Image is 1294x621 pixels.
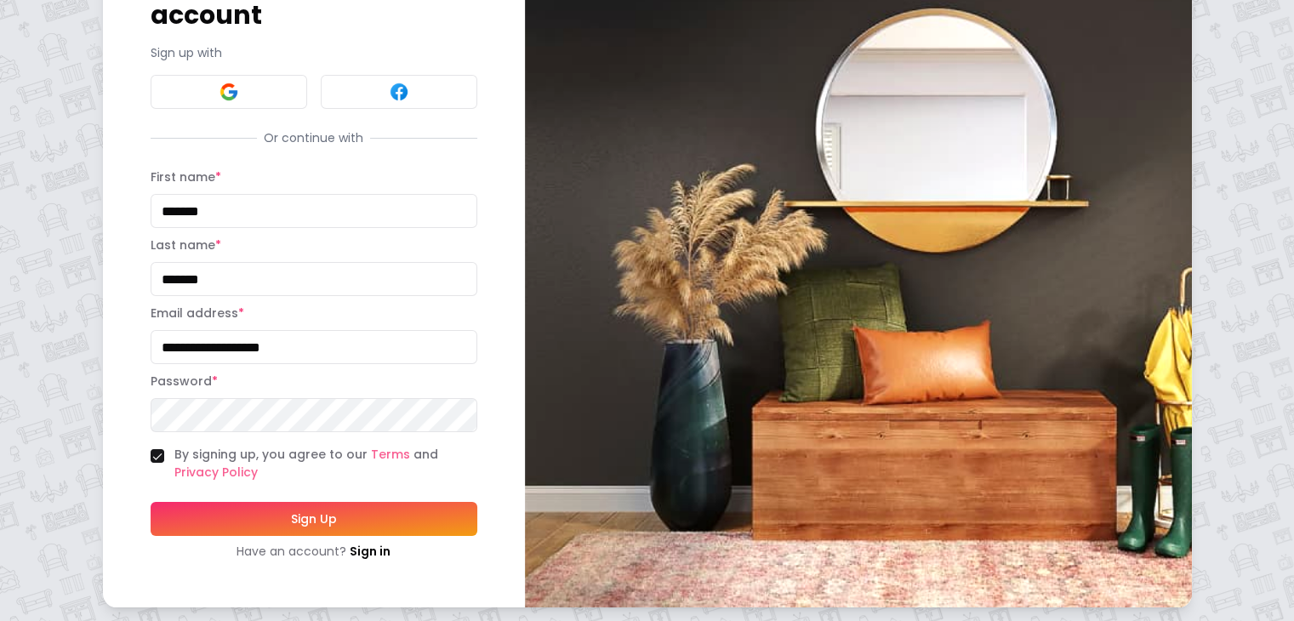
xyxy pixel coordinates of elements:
a: Sign in [350,543,390,560]
p: Sign up with [151,44,477,61]
button: Sign Up [151,502,477,536]
label: By signing up, you agree to our and [174,446,477,481]
label: Email address [151,305,244,322]
label: First name [151,168,221,185]
label: Last name [151,236,221,254]
label: Password [151,373,218,390]
img: Google signin [219,82,239,102]
div: Have an account? [151,543,477,560]
a: Privacy Policy [174,464,258,481]
span: Or continue with [257,129,370,146]
a: Terms [371,446,410,463]
img: Facebook signin [389,82,409,102]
